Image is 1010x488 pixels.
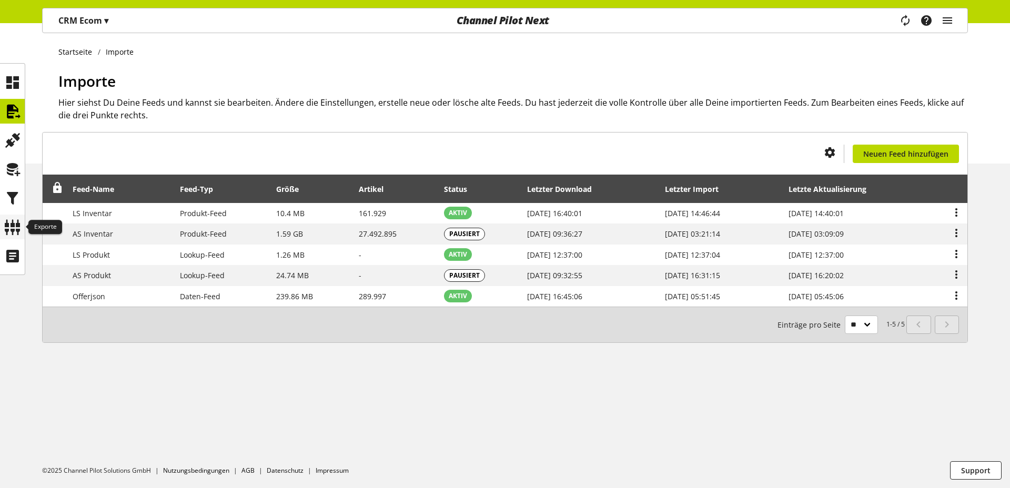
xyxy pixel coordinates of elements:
span: 289.997 [359,291,386,301]
span: [DATE] 09:36:27 [527,229,582,239]
span: 1.59 GB [276,229,303,239]
small: 1-5 / 5 [777,316,905,334]
span: LS Inventar [73,208,112,218]
span: [DATE] 16:20:02 [789,270,844,280]
div: Artikel [359,184,394,195]
span: PAUSIERT [449,271,480,280]
span: Daten-Feed [180,291,220,301]
span: Lookup-Feed [180,270,225,280]
span: 1.26 MB [276,250,305,260]
span: 239.86 MB [276,291,313,301]
span: 161.929 [359,208,386,218]
span: [DATE] 12:37:04 [665,250,720,260]
div: Entsperren, um Zeilen neu anzuordnen [48,182,63,196]
span: 27.492.895 [359,229,397,239]
span: [DATE] 14:40:01 [789,208,844,218]
div: Letzter Download [527,184,602,195]
span: - [359,270,361,280]
a: AGB [241,466,255,475]
a: Nutzungsbedingungen [163,466,229,475]
span: AKTIV [449,291,467,301]
span: [DATE] 12:37:00 [789,250,844,260]
a: Startseite [58,46,98,57]
span: [DATE] 16:40:01 [527,208,582,218]
span: Produkt-Feed [180,229,227,239]
a: Datenschutz [267,466,304,475]
span: Lookup-Feed [180,250,225,260]
span: 10.4 MB [276,208,305,218]
span: AS Produkt [73,270,111,280]
button: Support [950,461,1002,480]
span: - [359,250,361,260]
nav: main navigation [42,8,968,33]
span: AS Inventar [73,229,113,239]
span: Neuen Feed hinzufügen [863,148,948,159]
span: Importe [58,71,116,91]
span: [DATE] 03:09:09 [789,229,844,239]
div: Exporte [28,220,62,235]
span: Einträge pro Seite [777,319,845,330]
span: Offerjson [73,291,105,301]
span: Support [961,465,991,476]
span: PAUSIERT [449,229,480,239]
li: ©2025 Channel Pilot Solutions GmbH [42,466,163,475]
span: AKTIV [449,250,467,259]
span: AKTIV [449,208,467,218]
div: Status [444,184,478,195]
span: [DATE] 09:32:55 [527,270,582,280]
h2: Hier siehst Du Deine Feeds und kannst sie bearbeiten. Ändere die Einstellungen, erstelle neue ode... [58,96,968,121]
span: [DATE] 05:51:45 [665,291,720,301]
a: Neuen Feed hinzufügen [853,145,959,163]
span: LS Produkt [73,250,110,260]
span: 24.74 MB [276,270,309,280]
div: Größe [276,184,309,195]
span: [DATE] 12:37:00 [527,250,582,260]
span: [DATE] 03:21:14 [665,229,720,239]
div: Letzter Import [665,184,729,195]
div: Feed-Name [73,184,125,195]
span: [DATE] 14:46:44 [665,208,720,218]
span: ▾ [104,15,108,26]
div: Feed-Typ [180,184,224,195]
span: Produkt-Feed [180,208,227,218]
span: [DATE] 16:31:15 [665,270,720,280]
span: Entsperren, um Zeilen neu anzuordnen [52,182,63,194]
p: CRM Ecom [58,14,108,27]
div: Letzte Aktualisierung [789,184,877,195]
span: [DATE] 05:45:06 [789,291,844,301]
span: [DATE] 16:45:06 [527,291,582,301]
a: Impressum [316,466,349,475]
